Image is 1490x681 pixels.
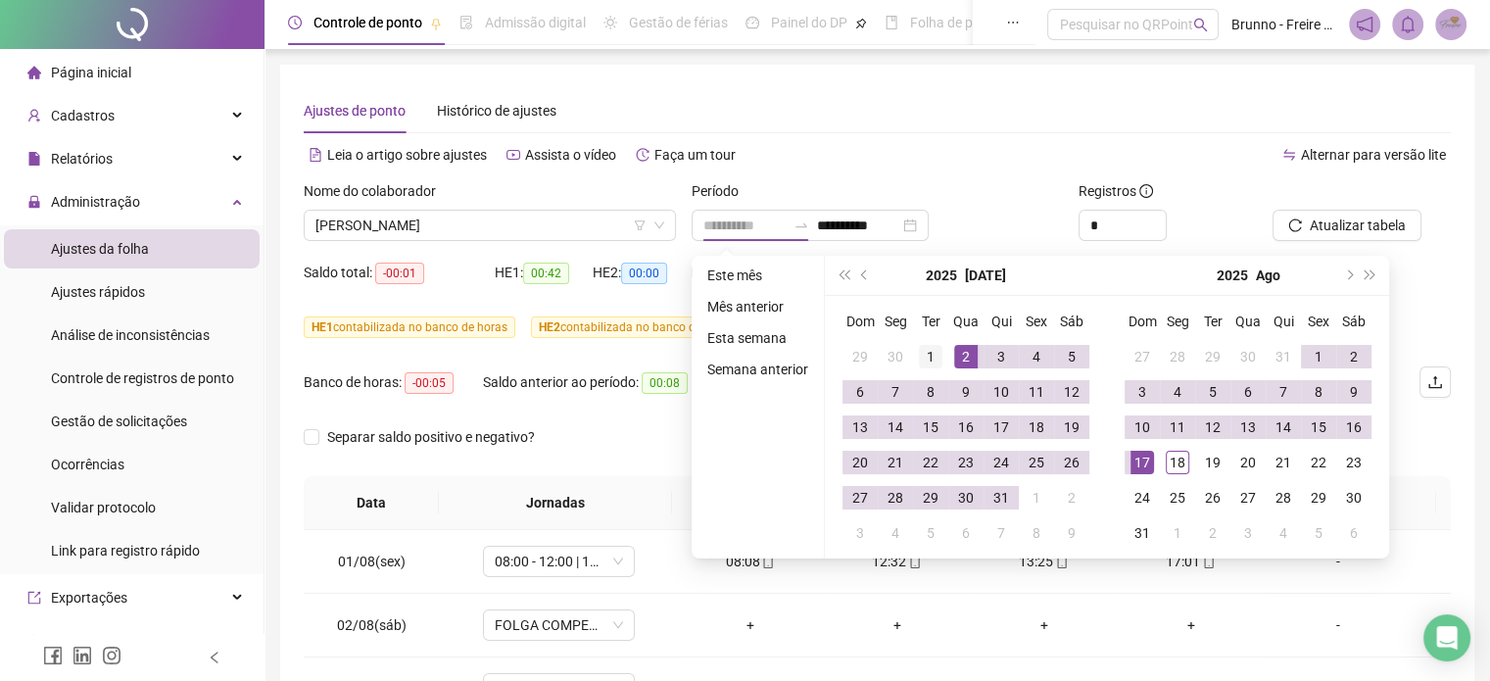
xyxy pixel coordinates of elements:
[531,316,743,338] span: contabilizada no banco de horas
[312,320,333,334] span: HE 1
[1301,515,1336,551] td: 2025-09-05
[1201,521,1225,545] div: 2
[51,108,115,123] span: Cadastros
[593,262,691,284] div: HE 2:
[699,295,816,318] li: Mês anterior
[1230,445,1266,480] td: 2025-08-20
[1125,304,1160,339] th: Dom
[1079,180,1153,202] span: Registros
[304,103,406,119] span: Ajustes de ponto
[51,633,123,649] span: Integrações
[642,372,688,394] span: 00:08
[878,515,913,551] td: 2025-08-04
[913,339,948,374] td: 2025-07-01
[288,16,302,29] span: clock-circle
[1060,415,1083,439] div: 19
[653,219,665,231] span: down
[51,370,234,386] span: Controle de registros de ponto
[884,380,907,404] div: 7
[745,16,759,29] span: dashboard
[910,15,1035,30] span: Folha de pagamento
[1266,445,1301,480] td: 2025-08-21
[1195,339,1230,374] td: 2025-07-29
[304,476,439,530] th: Data
[840,614,955,636] div: +
[1133,551,1249,572] div: 17:01
[984,339,1019,374] td: 2025-07-03
[842,480,878,515] td: 2025-07-27
[699,358,816,381] li: Semana anterior
[1310,215,1406,236] span: Atualizar tabela
[437,103,556,119] span: Histórico de ajustes
[304,180,449,202] label: Nome do colaborador
[954,345,978,368] div: 2
[842,304,878,339] th: Dom
[1272,521,1295,545] div: 4
[27,109,41,122] span: user-add
[208,651,221,664] span: left
[43,646,63,665] span: facebook
[1342,521,1366,545] div: 6
[913,445,948,480] td: 2025-07-22
[1193,18,1208,32] span: search
[51,194,140,210] span: Administração
[525,147,616,163] span: Assista o vídeo
[27,152,41,166] span: file
[1166,415,1189,439] div: 11
[878,480,913,515] td: 2025-07-28
[1130,486,1154,510] div: 24
[1217,256,1248,295] button: year panel
[1272,486,1295,510] div: 28
[304,316,515,338] span: contabilizada no banco de horas
[1230,410,1266,445] td: 2025-08-13
[1130,415,1154,439] div: 10
[1019,515,1054,551] td: 2025-08-08
[1006,16,1020,29] span: ellipsis
[1301,445,1336,480] td: 2025-08-22
[1301,147,1446,163] span: Alternar para versão lite
[337,617,407,633] span: 02/08(sáb)
[1272,345,1295,368] div: 31
[1230,515,1266,551] td: 2025-09-03
[603,16,617,29] span: sun
[459,16,473,29] span: file-done
[629,15,728,30] span: Gestão de férias
[1060,486,1083,510] div: 2
[506,148,520,162] span: youtube
[1236,521,1260,545] div: 3
[1336,374,1371,410] td: 2025-08-09
[919,380,942,404] div: 8
[1307,345,1330,368] div: 1
[1360,256,1381,295] button: super-next-year
[1307,451,1330,474] div: 22
[304,262,495,284] div: Saldo total:
[984,374,1019,410] td: 2025-07-10
[1160,304,1195,339] th: Seg
[1266,339,1301,374] td: 2025-07-31
[840,551,955,572] div: 12:32
[1272,451,1295,474] div: 21
[405,372,454,394] span: -00:05
[913,480,948,515] td: 2025-07-29
[948,445,984,480] td: 2025-07-23
[1025,486,1048,510] div: 1
[1266,374,1301,410] td: 2025-08-07
[848,380,872,404] div: 6
[1301,339,1336,374] td: 2025-08-01
[1160,480,1195,515] td: 2025-08-25
[1279,614,1395,636] div: -
[672,476,817,530] th: Entrada 1
[51,543,200,559] span: Link para registro rápido
[51,413,187,429] span: Gestão de solicitações
[27,591,41,605] span: export
[989,380,1013,404] div: 10
[1336,304,1371,339] th: Sáb
[1060,380,1083,404] div: 12
[1201,380,1225,404] div: 5
[1054,339,1089,374] td: 2025-07-05
[1200,555,1216,568] span: mobile
[948,304,984,339] th: Qua
[319,426,543,448] span: Separar saldo positivo e negativo?
[984,304,1019,339] th: Qui
[692,180,751,202] label: Período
